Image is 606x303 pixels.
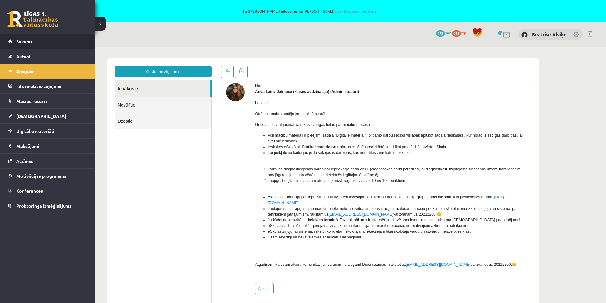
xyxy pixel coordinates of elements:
span: 😊 [416,216,421,220]
a: Nosūtītie [19,50,116,66]
span: Mācību resursi [16,98,47,104]
img: Anda Laine Jātniece (klases audzinātāja) [131,36,149,55]
span: Gribējām Tev atgādināt vairākas svarīgas lietas par mācību procesu – [160,76,278,80]
span: Esam atbildīgi un nekavējamies ar ieskaišu iesniegšanu! [172,188,268,193]
a: Mācību resursi [8,94,87,108]
span: Lai piekļūtu ieskaitei jāizpilda sekojošas darbības, kas norādītas zem katras ieskaites: [172,104,317,108]
img: Beatrise Alviķe [521,32,528,38]
span: Atzīmes [16,158,33,164]
span: [DEMOGRAPHIC_DATA] [16,113,66,119]
span: Aktuāli [16,53,31,59]
a: 255 xp [452,30,469,35]
span: Proktoringa izmēģinājums [16,203,72,209]
a: Digitālie materiāli [8,124,87,138]
span: 😊 [341,165,346,170]
a: Beatrise Alviķe [532,31,567,38]
strong: Anda Laine Jātniece (klases audzinātāja) (Administratori) [160,43,263,47]
span: Ja kādai no ieskaitēm ir , Tavs pienākums ir informēt par kavējuma iemeslu un vienoties par [DEMO... [172,171,425,176]
a: Ziņojumi [8,64,87,79]
span: Jāapgūst digitālais mācību materiāls (kurss), iegūstot vismaz 60 no 100 punktiem. [172,132,311,136]
span: mP [446,30,451,35]
span: eSkolas sadaļā “Aktuāli” ir pieejama visa aktuālā informācija par mācību procesu, normatīvajiem a... [172,177,376,181]
b: beidzies termiņš [212,171,242,176]
span: Konferences [16,188,43,194]
a: [DEMOGRAPHIC_DATA] [8,109,87,123]
a: Konferences [8,183,87,198]
span: Jāizpilda diagnosticējošais darbs par iepriekšējā gada vielu (diagnostikas darbi paredzēti, lai d... [172,120,425,130]
span: Jautājumus par apgūstamo mācību priekšmetu, individuālām konsultācijām uzdodam mācību priekšmetu ... [172,160,422,170]
a: Rīgas 1. Tālmācības vidusskola [7,11,58,27]
legend: Informatīvie ziņojumi [16,79,87,93]
span: Otrā septembra nedēļa jau rit pilnā sparā! [160,65,230,69]
a: Informatīvie ziņojumi [8,79,87,93]
a: Atzīmes [8,154,87,168]
span: Motivācijas programma [16,173,66,179]
span: 155 [436,30,445,37]
span: Tu ([PERSON_NAME]) ielogojies kā [PERSON_NAME] [73,9,546,13]
a: Jauns ziņojums [19,19,116,31]
legend: Ziņojumi [16,64,87,79]
a: Motivācijas programma [8,169,87,183]
span: Aktuālo informāciju par ārpusstundu aktivitātēm ievietojam arī skolas Facebook slēgtajā grupā, tā... [172,148,408,158]
a: Proktoringa izmēģinājums [8,198,87,213]
span: Visi mācību materiāli ir pieejami sadaļā “Digitālie materiāli”, pildāmo darbu secību vislabāk apl... [172,86,427,97]
span: Sākums [16,38,32,44]
a: [EMAIL_ADDRESS][DOMAIN_NAME] [233,165,298,170]
span: xp [462,30,466,35]
span: Atgādinām, ka esam atvērti komunikācijai, sarunām, dialogam! Droši sazinies - rakstot uz vai zvan... [160,216,421,220]
a: Aktuāli [8,49,87,64]
span: Digitālie materiāli [16,128,54,134]
legend: Maksājumi [16,139,87,153]
a: Atbildēt [160,236,178,248]
span: 255 [452,30,461,37]
b: tikai caur datoru [212,98,242,102]
a: 155 mP [436,30,451,35]
a: Dzēstie [19,66,116,82]
a: Ienākošie [19,34,115,50]
span: Labdien! [160,54,174,59]
a: [EMAIL_ADDRESS][DOMAIN_NAME] [310,216,375,220]
span: Ieskaites eSkolā pildām , blakus cilnēs/logos/iekārtās nedrīkst paralēli būt atvērta eSkola. [172,98,352,102]
a: Atpakaļ uz savu lietotāju [333,9,376,14]
a: Maksājumi [8,139,87,153]
div: No: [160,36,431,42]
a: Sākums [8,34,87,49]
span: eSkolas ziņojumu sistēmā, rakstot konkrētam skolotājam, ieķeksējam tikai skolotāja vārdu un uzvār... [172,182,376,187]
